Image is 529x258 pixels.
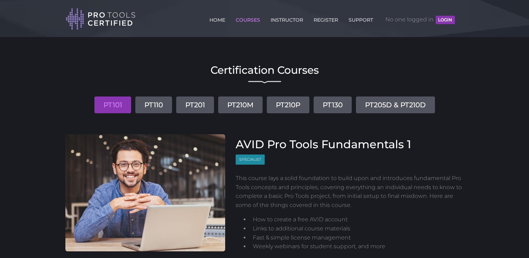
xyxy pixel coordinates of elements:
[236,155,265,165] span: Specialist
[94,96,131,113] a: PT101
[218,96,263,113] a: PT210M
[65,134,226,251] img: AVID Pro Tools Fundamentals 1 Course
[250,233,464,242] li: Fast & simple license management
[234,13,262,24] a: COURSES
[267,96,309,113] a: PT210P
[436,16,455,24] button: LOGIN
[347,13,375,24] a: SUPPORT
[356,96,435,113] a: PT205D & PT210D
[314,96,352,113] a: PT130
[250,215,464,224] li: How to create a free AVID account
[236,138,464,151] h3: AVID Pro Tools Fundamentals 1
[208,13,227,24] a: HOME
[65,65,464,76] h2: Certification Courses
[269,13,305,24] a: INSTRUCTOR
[248,81,281,84] img: decorative line
[385,9,455,30] span: No one logged in
[135,96,172,113] a: PT110
[250,224,464,233] li: Links to additional course materials
[176,96,214,113] a: PT201
[236,174,464,209] p: This course lays a solid foundation to build upon and introduces fundamental Pro Tools concepts a...
[312,13,340,24] a: REGISTER
[250,242,464,251] li: Weekly webinars for student support, and more
[66,8,136,30] img: Pro Tools Certified Logo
